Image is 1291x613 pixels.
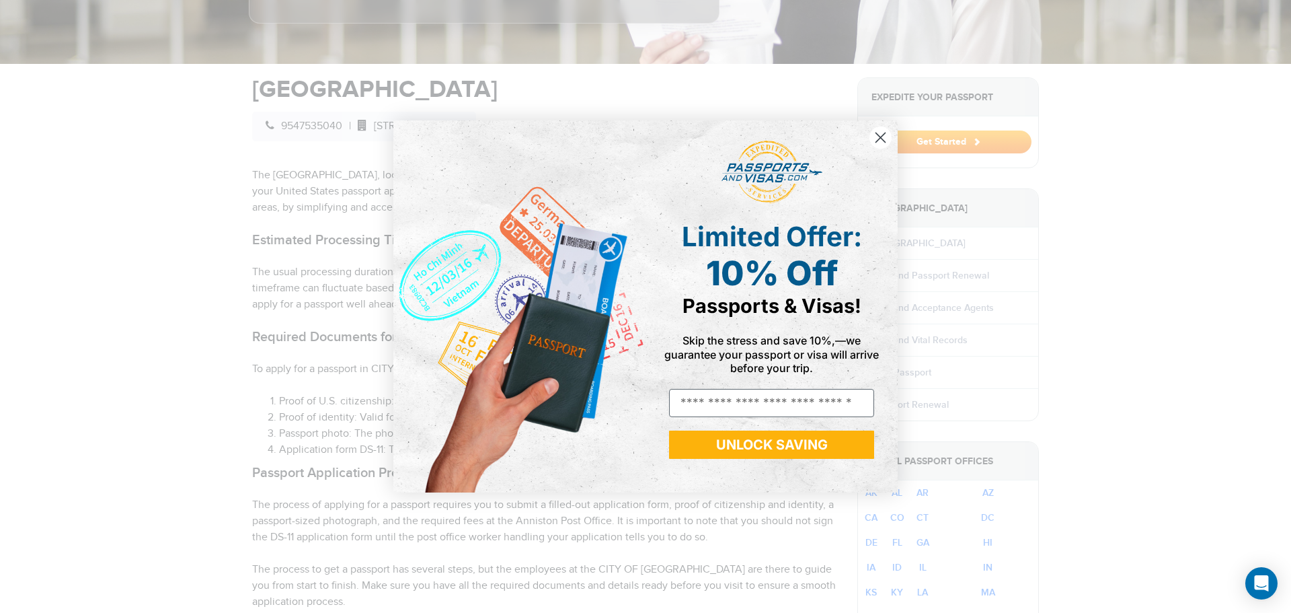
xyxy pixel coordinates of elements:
button: UNLOCK SAVING [669,431,874,459]
div: Open Intercom Messenger [1245,567,1278,600]
span: 10% Off [706,253,838,293]
span: Passports & Visas! [682,294,861,318]
img: de9cda0d-0715-46ca-9a25-073762a91ba7.png [393,120,645,493]
img: passports and visas [721,141,822,204]
span: Skip the stress and save 10%,—we guarantee your passport or visa will arrive before your trip. [664,334,879,374]
button: Close dialog [869,126,892,149]
span: Limited Offer: [682,220,862,253]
